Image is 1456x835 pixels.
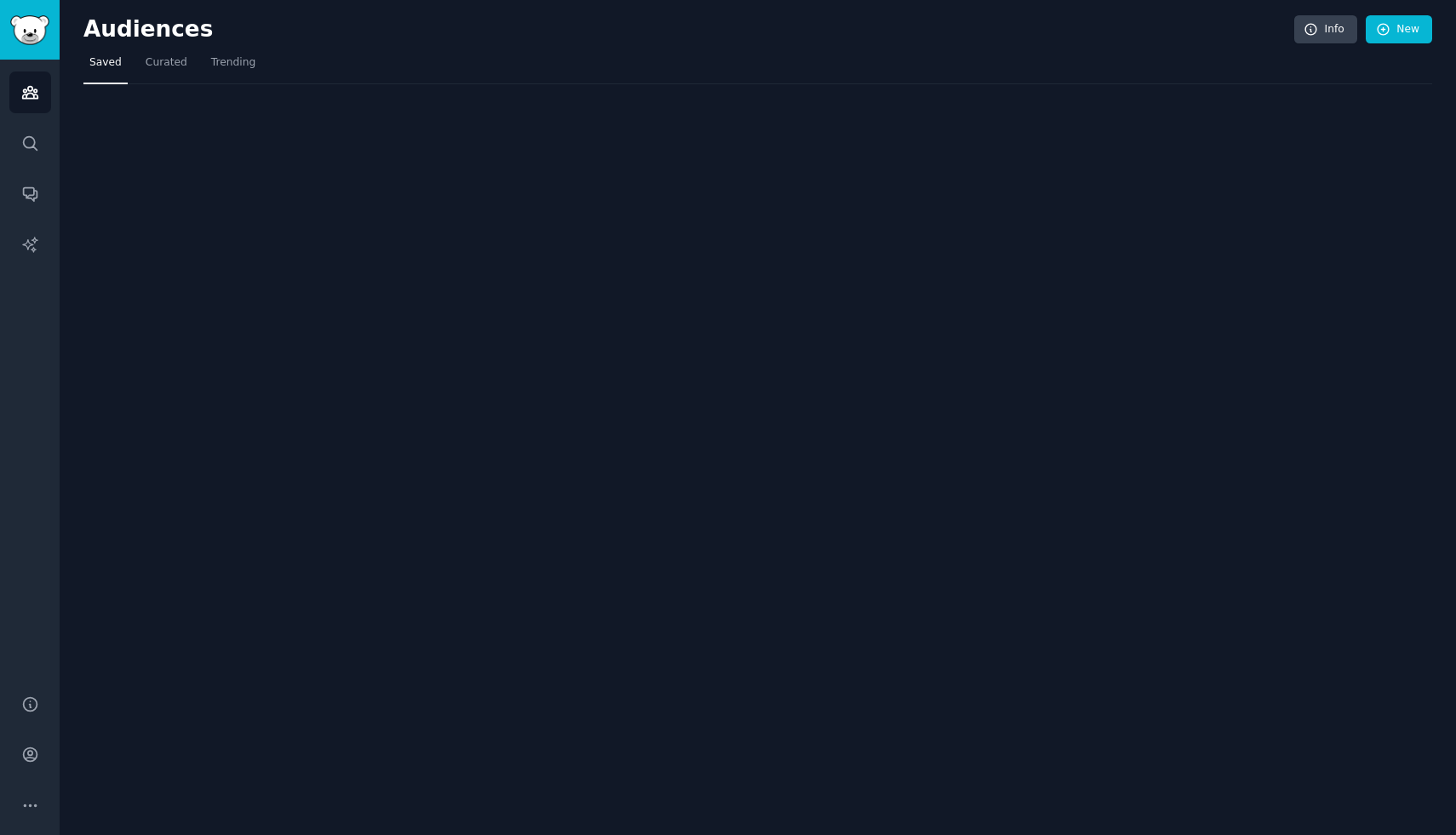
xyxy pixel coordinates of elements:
img: GummySearch logo [10,15,49,45]
h2: Audiences [83,16,1294,43]
span: Curated [146,55,187,71]
a: Saved [83,49,128,84]
span: Saved [89,55,122,71]
a: New [1366,15,1432,44]
a: Info [1294,15,1357,44]
a: Curated [140,49,193,84]
span: Trending [211,55,255,71]
a: Trending [205,49,261,84]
